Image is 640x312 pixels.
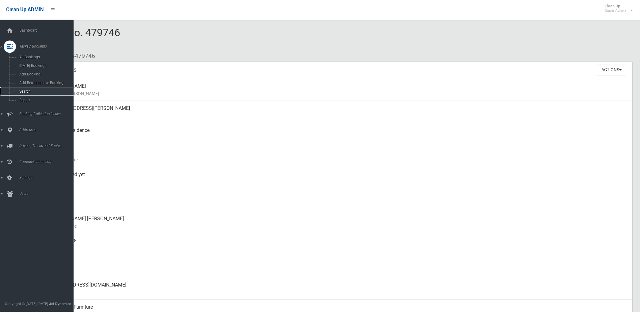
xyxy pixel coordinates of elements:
[49,90,628,97] small: Name of [PERSON_NAME]
[17,64,74,68] span: [DATE] Bookings
[17,128,79,132] span: Addresses
[49,278,628,300] div: [EMAIL_ADDRESS][DOMAIN_NAME]
[27,278,633,300] a: [EMAIL_ADDRESS][DOMAIN_NAME]Email
[17,160,79,164] span: Communication Log
[49,79,628,101] div: [PERSON_NAME]
[49,101,628,123] div: [STREET_ADDRESS][PERSON_NAME]
[49,167,628,189] div: Not collected yet
[27,26,120,50] span: Booking No. 479746
[49,267,628,274] small: Landline
[49,222,628,230] small: Contact Name
[605,8,626,13] small: Super Admin
[49,302,71,306] strong: Jet Dynamics
[49,156,628,164] small: Collection Date
[49,134,628,141] small: Pickup Point
[17,191,79,196] span: Users
[17,55,74,59] span: All Bookings
[49,178,628,186] small: Collected At
[17,175,79,180] span: Settings
[17,144,79,148] span: Drivers, Trucks and Routes
[17,98,74,102] span: Report
[49,256,628,278] div: None given
[49,123,628,145] div: Front of Residence
[49,289,628,296] small: Email
[49,112,628,119] small: Address
[67,50,95,62] li: #479746
[17,44,79,48] span: Tasks / Bookings
[5,302,48,306] span: Copyright © [DATE]-[DATE]
[49,233,628,256] div: 0416196228
[17,72,74,76] span: Add Booking
[49,200,628,208] small: Zone
[49,145,628,167] div: [DATE]
[17,28,79,33] span: Dashboard
[49,245,628,252] small: Mobile
[17,81,74,85] span: Add Retrospective Booking
[17,89,74,94] span: Search
[17,112,79,116] span: Booking Collection Issues
[49,211,628,233] div: [PERSON_NAME] [PERSON_NAME]
[6,7,44,13] span: Clean Up ADMIN
[597,64,627,75] button: Actions
[602,4,632,13] span: Clean Up
[49,189,628,211] div: [DATE]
